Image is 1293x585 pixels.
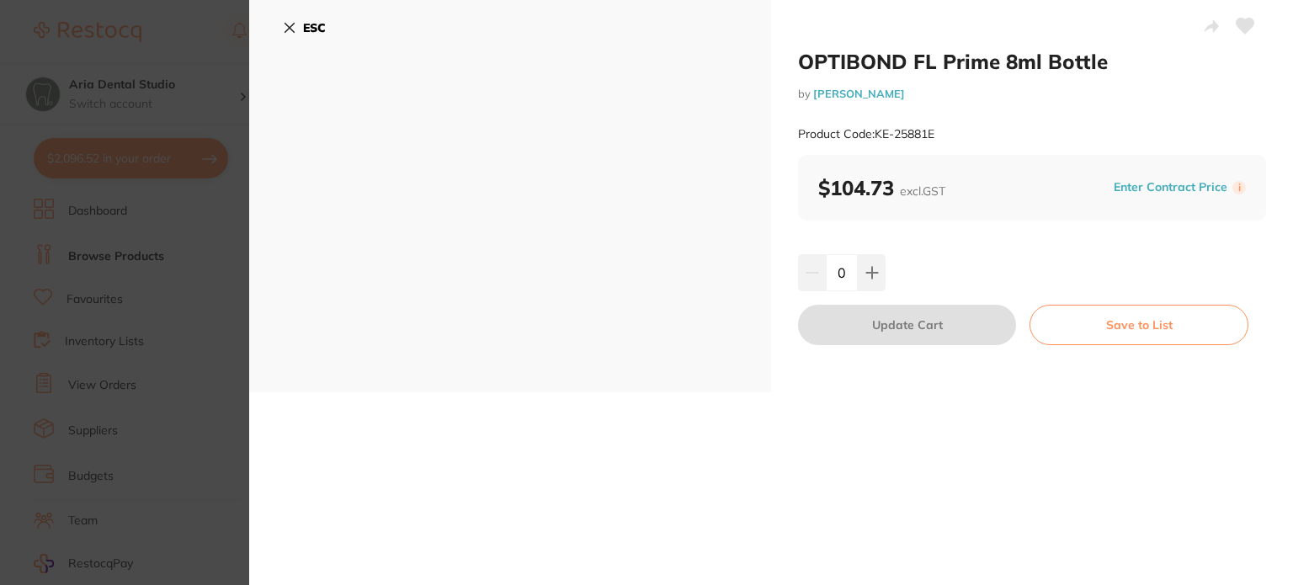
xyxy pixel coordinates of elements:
small: Product Code: KE-25881E [798,127,934,141]
b: ESC [303,20,326,35]
button: ESC [283,13,326,42]
button: Save to List [1030,305,1248,345]
b: $104.73 [818,175,945,200]
small: by [798,88,1266,100]
h2: OPTIBOND FL Prime 8ml Bottle [798,49,1266,74]
button: Update Cart [798,305,1016,345]
label: i [1232,181,1246,194]
a: [PERSON_NAME] [813,87,905,100]
span: excl. GST [900,183,945,199]
button: Enter Contract Price [1109,179,1232,195]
